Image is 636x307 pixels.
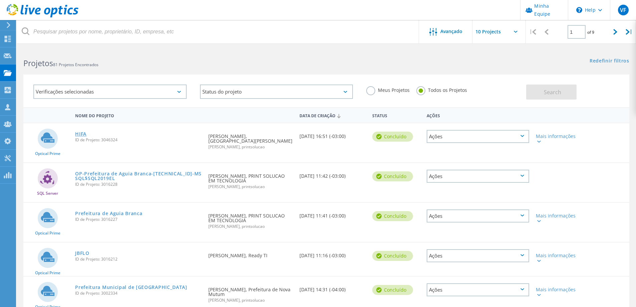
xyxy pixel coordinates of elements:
span: ID de Projeto: 3046324 [75,138,202,142]
div: Mais informações [536,134,578,143]
span: SQL Server [37,191,58,195]
span: [PERSON_NAME], printsolucao [208,185,292,189]
div: Status do projeto [200,85,353,99]
input: Pesquisar projetos por nome, proprietário, ID, empresa, etc [17,20,419,43]
div: Ações [427,130,529,143]
a: HIFA [75,132,86,136]
span: Optical Prime [35,231,60,235]
span: ID de Projeto: 3016227 [75,217,202,221]
div: [DATE] 11:41 (-03:00) [296,203,369,225]
b: Projetos [23,58,53,68]
span: Optical Prime [35,152,60,156]
a: Live Optics Dashboard [7,14,78,19]
div: Concluído [372,285,413,295]
div: Nome do Projeto [72,109,205,121]
span: of 9 [587,29,594,35]
div: Mais informações [536,253,578,263]
span: ID de Projeto: 3016228 [75,182,202,186]
span: Search [544,89,561,96]
div: Ações [427,170,529,183]
div: Data de Criação [296,109,369,122]
span: Optical Prime [35,271,60,275]
a: Redefinir filtros [590,58,629,64]
div: [DATE] 11:42 (-03:00) [296,163,369,185]
div: Ações [427,209,529,222]
div: Concluído [372,211,413,221]
div: Verificações selecionadas [33,85,187,99]
div: | [622,20,636,44]
span: ID de Projeto: 3002334 [75,291,202,295]
a: Prefeitura Municipal de [GEOGRAPHIC_DATA] [75,285,187,290]
a: OP-Prefeitura de Aguia Branca-[TECHNICAL_ID]-MSSQL$SQL2019EL [75,171,202,181]
div: Ações [427,283,529,296]
span: [PERSON_NAME], printsolucao [208,298,292,302]
div: Ações [427,249,529,262]
div: [PERSON_NAME], PRINT SOLUCAO EM TECNOLOGIA [205,203,296,235]
div: Concluído [372,132,413,142]
svg: \n [576,7,582,13]
div: Mais informações [536,287,578,297]
div: Mais informações [536,213,578,223]
span: 81 Projetos Encontrados [53,62,98,67]
div: [PERSON_NAME], [GEOGRAPHIC_DATA][PERSON_NAME] [205,123,296,156]
span: [PERSON_NAME], printsolucao [208,224,292,228]
div: Ações [423,109,533,121]
div: [DATE] 14:31 (-04:00) [296,277,369,299]
div: Concluído [372,251,413,261]
div: [PERSON_NAME], PRINT SOLUCAO EM TECNOLOGIA [205,163,296,195]
span: [PERSON_NAME], printsolucao [208,145,292,149]
div: [PERSON_NAME], Ready TI [205,243,296,265]
a: JBFLO [75,251,89,256]
span: Avançado [440,29,462,34]
span: ID de Projeto: 3016212 [75,257,202,261]
div: | [526,20,540,44]
a: Prefeitura de Aguia Branca [75,211,142,216]
label: Todos os Projetos [416,86,467,93]
span: VF [620,7,626,13]
div: Concluído [372,171,413,181]
label: Meus Projetos [366,86,410,93]
div: [DATE] 16:51 (-03:00) [296,123,369,145]
div: Status [369,109,423,121]
div: [DATE] 11:16 (-03:00) [296,243,369,265]
button: Search [526,85,577,100]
